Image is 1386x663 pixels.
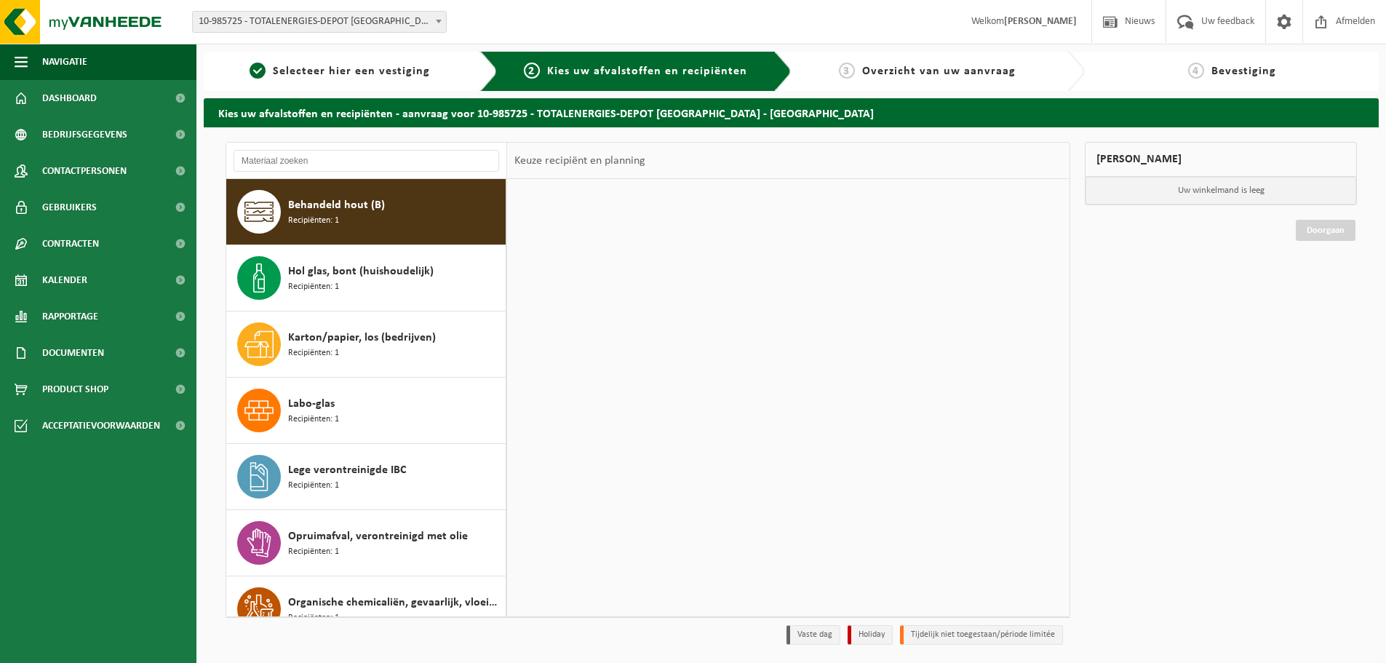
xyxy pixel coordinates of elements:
button: Lege verontreinigde IBC Recipiënten: 1 [226,444,506,510]
div: Keuze recipiënt en planning [507,143,653,179]
span: Bevestiging [1211,65,1276,77]
span: 10-985725 - TOTALENERGIES-DEPOT ANTWERPEN - ANTWERPEN [192,11,447,33]
span: Kies uw afvalstoffen en recipiënten [547,65,747,77]
span: 4 [1188,63,1204,79]
span: Rapportage [42,298,98,335]
span: Recipiënten: 1 [288,346,339,360]
span: Selecteer hier een vestiging [273,65,430,77]
span: Gebruikers [42,189,97,226]
p: Uw winkelmand is leeg [1086,177,1356,205]
span: 2 [524,63,540,79]
div: [PERSON_NAME] [1085,142,1357,177]
input: Materiaal zoeken [234,150,499,172]
button: Labo-glas Recipiënten: 1 [226,378,506,444]
span: Behandeld hout (B) [288,196,385,214]
span: Recipiënten: 1 [288,611,339,625]
span: 10-985725 - TOTALENERGIES-DEPOT ANTWERPEN - ANTWERPEN [193,12,446,32]
span: Overzicht van uw aanvraag [862,65,1016,77]
span: Contracten [42,226,99,262]
li: Tijdelijk niet toegestaan/période limitée [900,625,1063,645]
span: Recipiënten: 1 [288,479,339,493]
span: Kalender [42,262,87,298]
span: Recipiënten: 1 [288,214,339,228]
span: Labo-glas [288,395,335,413]
span: Hol glas, bont (huishoudelijk) [288,263,434,280]
button: Hol glas, bont (huishoudelijk) Recipiënten: 1 [226,245,506,311]
span: Opruimafval, verontreinigd met olie [288,528,468,545]
span: Documenten [42,335,104,371]
li: Vaste dag [786,625,840,645]
span: Recipiënten: 1 [288,413,339,426]
strong: [PERSON_NAME] [1004,16,1077,27]
span: Navigatie [42,44,87,80]
h2: Kies uw afvalstoffen en recipiënten - aanvraag voor 10-985725 - TOTALENERGIES-DEPOT [GEOGRAPHIC_D... [204,98,1379,127]
button: Karton/papier, los (bedrijven) Recipiënten: 1 [226,311,506,378]
span: Recipiënten: 1 [288,545,339,559]
span: 3 [839,63,855,79]
span: Product Shop [42,371,108,408]
button: Behandeld hout (B) Recipiënten: 1 [226,179,506,245]
span: Bedrijfsgegevens [42,116,127,153]
span: Dashboard [42,80,97,116]
span: Recipiënten: 1 [288,280,339,294]
button: Opruimafval, verontreinigd met olie Recipiënten: 1 [226,510,506,576]
a: Doorgaan [1296,220,1355,241]
span: Lege verontreinigde IBC [288,461,406,479]
span: 1 [250,63,266,79]
span: Contactpersonen [42,153,127,189]
a: 1Selecteer hier een vestiging [211,63,469,80]
span: Organische chemicaliën, gevaarlijk, vloeibaar in IBC [288,594,502,611]
span: Acceptatievoorwaarden [42,408,160,444]
button: Organische chemicaliën, gevaarlijk, vloeibaar in IBC Recipiënten: 1 [226,576,506,643]
span: Karton/papier, los (bedrijven) [288,329,436,346]
li: Holiday [848,625,893,645]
